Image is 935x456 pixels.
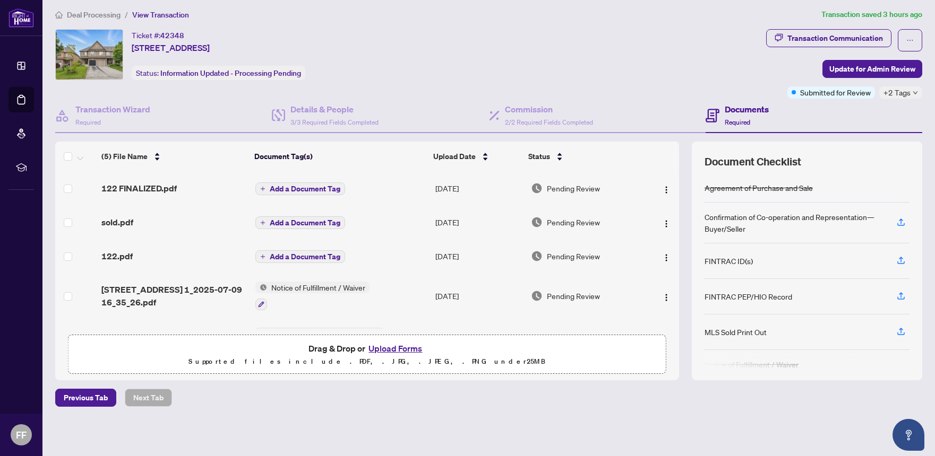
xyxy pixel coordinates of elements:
span: Submitted for Review [800,86,871,98]
span: Deal Processing [67,10,121,20]
div: Ticket #: [132,29,184,41]
div: FINTRAC ID(s) [705,255,753,267]
span: Update for Admin Review [829,60,915,77]
button: Logo [658,287,675,304]
img: Document Status [531,182,543,194]
button: Update for Admin Review [822,60,922,78]
span: View Transaction [132,10,189,20]
span: Required [725,118,750,126]
span: FF [16,427,27,442]
span: +2 Tags [883,86,911,99]
li: / [125,8,128,21]
button: Logo [658,214,675,231]
h4: Details & People [290,103,379,116]
button: Status IconAgreement of Purchase and Sale [255,327,384,356]
span: sold.pdf [101,216,133,229]
span: Upload Date [433,151,476,162]
div: Agreement of Purchase and Sale [705,182,813,194]
div: Confirmation of Co-operation and Representation—Buyer/Seller [705,211,884,234]
p: Supported files include .PDF, .JPG, .JPEG, .PNG under 25 MB [75,355,659,368]
th: Status [524,142,642,171]
span: ellipsis [906,37,914,44]
img: logo [8,8,34,28]
td: [DATE] [431,319,526,364]
span: Pending Review [547,290,600,302]
span: 2/2 Required Fields Completed [505,118,593,126]
button: Upload Forms [365,341,425,355]
button: Status IconNotice of Fulfillment / Waiver [255,282,370,310]
span: 122 FINALIZED.pdf [101,182,177,195]
span: Required [75,118,101,126]
span: plus [260,254,265,259]
button: Add a Document Tag [255,250,345,264]
h4: Documents [725,103,769,116]
span: Pending Review [547,182,600,194]
th: (5) File Name [97,142,251,171]
h4: Commission [505,103,593,116]
span: Agreement of Purchase and Sale [267,327,384,339]
span: plus [260,186,265,191]
span: plus [260,220,265,225]
img: Logo [662,220,671,228]
span: Previous Tab [64,389,108,406]
button: Add a Document Tag [255,216,345,230]
button: Add a Document Tag [255,182,345,196]
th: Upload Date [429,142,524,171]
button: Add a Document Tag [255,182,345,195]
img: Logo [662,293,671,302]
button: Transaction Communication [766,29,891,47]
button: Add a Document Tag [255,216,345,229]
span: [STREET_ADDRESS] [132,41,210,54]
td: [DATE] [431,171,526,205]
span: Pending Review [547,216,600,228]
div: FINTRAC PEP/HIO Record [705,291,792,302]
img: Document Status [531,250,543,262]
article: Transaction saved 3 hours ago [821,8,922,21]
span: Pending Review [547,250,600,262]
span: [STREET_ADDRESS] 1_2025-07-09 16_35_26.pdf [101,283,247,309]
img: Document Status [531,216,543,228]
button: Open asap [893,419,924,451]
span: Notice of Fulfillment / Waiver [267,282,370,293]
span: Add a Document Tag [270,219,340,226]
th: Document Tag(s) [250,142,429,171]
span: 122.pdf [101,250,133,262]
span: down [913,90,918,95]
img: Logo [662,186,671,194]
div: MLS Sold Print Out [705,326,767,338]
td: [DATE] [431,239,526,273]
span: Information Updated - Processing Pending [160,68,301,78]
span: Document Checklist [705,154,801,169]
img: Status Icon [255,327,267,339]
button: Logo [658,248,675,265]
span: 3/3 Required Fields Completed [290,118,379,126]
span: (5) File Name [101,151,148,162]
button: Next Tab [125,389,172,407]
img: Document Status [531,290,543,302]
button: Add a Document Tag [255,250,345,263]
span: Add a Document Tag [270,185,340,192]
span: Add a Document Tag [270,253,340,260]
h4: Transaction Wizard [75,103,150,116]
div: Status: [132,66,305,80]
span: Status [528,151,550,162]
span: Drag & Drop or [308,341,425,355]
button: Previous Tab [55,389,116,407]
span: home [55,11,63,19]
div: Transaction Communication [787,30,883,47]
span: Drag & Drop orUpload FormsSupported files include .PDF, .JPG, .JPEG, .PNG under25MB [68,335,666,374]
button: Logo [658,180,675,197]
img: IMG-N12183402_1.jpg [56,30,123,80]
span: 42348 [160,31,184,40]
img: Logo [662,253,671,262]
img: Status Icon [255,282,267,293]
td: [DATE] [431,205,526,239]
td: [DATE] [431,273,526,319]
